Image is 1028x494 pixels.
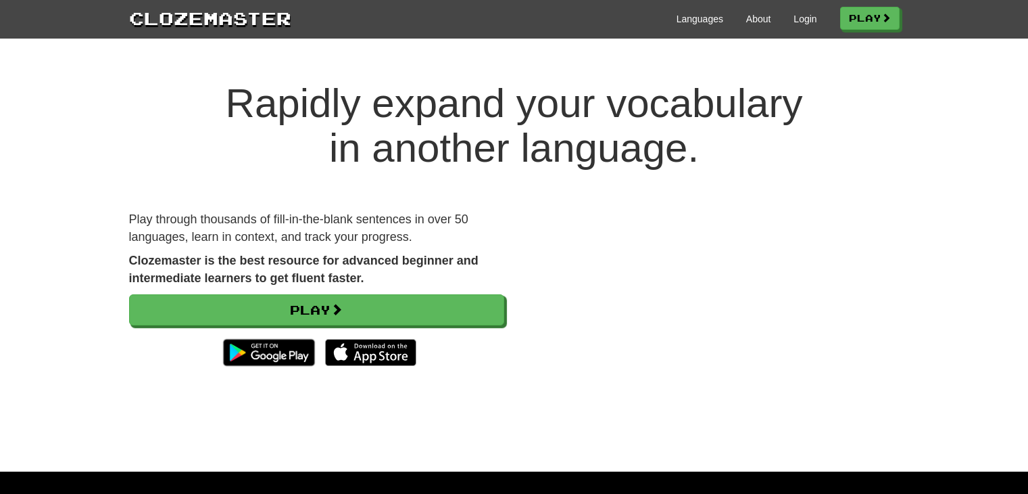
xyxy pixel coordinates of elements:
a: Clozemaster [129,5,291,30]
a: Play [129,294,504,325]
a: Login [793,12,816,26]
a: About [746,12,771,26]
img: Download_on_the_App_Store_Badge_US-UK_135x40-25178aeef6eb6b83b96f5f2d004eda3bffbb37122de64afbaef7... [325,339,416,366]
p: Play through thousands of fill-in-the-blank sentences in over 50 languages, learn in context, and... [129,211,504,246]
a: Languages [677,12,723,26]
a: Play [840,7,900,30]
strong: Clozemaster is the best resource for advanced beginner and intermediate learners to get fluent fa... [129,254,479,285]
img: Get it on Google Play [216,332,321,373]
